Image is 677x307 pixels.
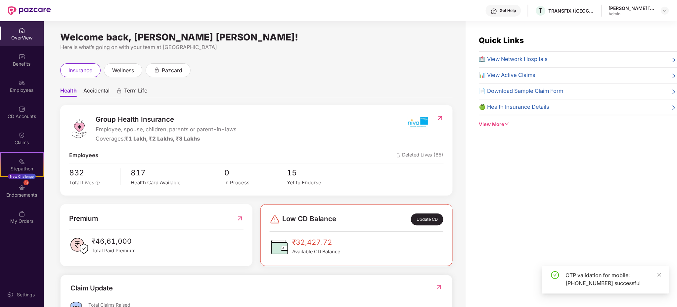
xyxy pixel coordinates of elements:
[96,125,237,134] span: Employee, spouse, children, parents or parent-in-laws
[405,114,430,131] img: insurerIcon
[396,153,401,157] img: deleteIcon
[96,135,237,143] div: Coverages:
[70,283,113,293] div: Claim Update
[437,115,444,121] img: RedirectIcon
[671,56,677,64] span: right
[657,273,662,277] span: close
[23,180,29,185] div: 31
[292,248,340,256] span: Available CD Balance
[69,151,98,160] span: Employees
[396,151,444,160] span: Deleted Lives (85)
[505,122,509,126] span: down
[566,271,661,287] div: OTP validation for mobile: [PHONE_NUMBER] successful
[479,55,548,64] span: 🏥 View Network Hospitals
[435,284,442,290] img: RedirectIcon
[270,237,290,257] img: CDBalanceIcon
[96,114,237,125] span: Group Health Insurance
[479,121,677,128] div: View More
[8,6,51,15] img: New Pazcare Logo
[60,43,453,51] div: Here is what’s going on with your team at [GEOGRAPHIC_DATA]
[69,167,116,179] span: 832
[131,179,224,187] div: Health Card Available
[96,181,100,185] span: info-circle
[92,236,136,247] span: ₹46,61,000
[19,53,25,60] img: svg+xml;base64,PHN2ZyBpZD0iQmVuZWZpdHMiIHhtbG5zPSJodHRwOi8vd3d3LnczLm9yZy8yMDAwL3N2ZyIgd2lkdGg9Ij...
[92,247,136,255] span: Total Paid Premium
[162,66,182,75] span: pazcard
[270,214,280,225] img: svg+xml;base64,PHN2ZyBpZD0iRGFuZ2VyLTMyeDMyIiB4bWxucz0iaHR0cDovL3d3dy53My5vcmcvMjAwMC9zdmciIHdpZH...
[479,71,536,80] span: 📊 View Active Claims
[69,213,98,224] span: Premium
[19,211,25,217] img: svg+xml;base64,PHN2ZyBpZD0iTXlfT3JkZXJzIiBkYXRhLW5hbWU9Ik15IE9yZGVycyIgeG1sbnM9Imh0dHA6Ly93d3cudz...
[154,67,160,73] div: animation
[287,167,349,179] span: 15
[19,106,25,112] img: svg+xml;base64,PHN2ZyBpZD0iQ0RfQWNjb3VudHMiIGRhdGEtbmFtZT0iQ0QgQWNjb3VudHMiIHhtbG5zPSJodHRwOi8vd3...
[491,8,497,15] img: svg+xml;base64,PHN2ZyBpZD0iSGVscC0zMngzMiIgeG1sbnM9Imh0dHA6Ly93d3cudzMub3JnLzIwMDAvc3ZnIiB3aWR0aD...
[19,27,25,34] img: svg+xml;base64,PHN2ZyBpZD0iSG9tZSIgeG1sbnM9Imh0dHA6Ly93d3cudzMub3JnLzIwMDAvc3ZnIiB3aWR0aD0iMjAiIG...
[69,119,89,139] img: logo
[19,132,25,139] img: svg+xml;base64,PHN2ZyBpZD0iQ2xhaW0iIHhtbG5zPSJodHRwOi8vd3d3LnczLm9yZy8yMDAwL3N2ZyIgd2lkdGg9IjIwIi...
[671,88,677,95] span: right
[7,291,14,298] img: svg+xml;base64,PHN2ZyBpZD0iU2V0dGluZy0yMHgyMCIgeG1sbnM9Imh0dHA6Ly93d3cudzMub3JnLzIwMDAvc3ZnIiB3aW...
[411,214,443,226] div: Update CD
[1,165,43,172] div: Stepathon
[69,236,89,256] img: PaidPremiumIcon
[549,8,595,14] div: TRANSFIX ([GEOGRAPHIC_DATA]) PRIVATE LIMITED
[224,179,287,187] div: In Process
[479,103,550,111] span: 🍏 Health Insurance Details
[125,135,200,142] span: ₹1 Lakh, ₹2 Lakhs, ₹3 Lakhs
[131,167,224,179] span: 817
[292,237,340,248] span: ₹32,427.72
[124,87,147,97] span: Term Life
[539,7,543,15] span: T
[15,291,37,298] div: Settings
[19,158,25,165] img: svg+xml;base64,PHN2ZyB4bWxucz0iaHR0cDovL3d3dy53My5vcmcvMjAwMC9zdmciIHdpZHRoPSIyMSIgaGVpZ2h0PSIyMC...
[282,214,336,226] span: Low CD Balance
[551,271,559,279] span: check-circle
[83,87,110,97] span: Accidental
[60,34,453,40] div: Welcome back, [PERSON_NAME] [PERSON_NAME]!
[609,5,655,11] div: [PERSON_NAME] [PERSON_NAME]
[68,66,92,75] span: insurance
[671,104,677,111] span: right
[287,179,349,187] div: Yet to Endorse
[671,72,677,80] span: right
[500,8,516,13] div: Get Help
[609,11,655,17] div: Admin
[479,87,564,95] span: 📄 Download Sample Claim Form
[60,87,77,97] span: Health
[19,80,25,86] img: svg+xml;base64,PHN2ZyBpZD0iRW1wbG95ZWVzIiB4bWxucz0iaHR0cDovL3d3dy53My5vcmcvMjAwMC9zdmciIHdpZHRoPS...
[479,36,524,45] span: Quick Links
[237,213,244,224] img: RedirectIcon
[19,184,25,191] img: svg+xml;base64,PHN2ZyBpZD0iRW5kb3JzZW1lbnRzIiB4bWxucz0iaHR0cDovL3d3dy53My5vcmcvMjAwMC9zdmciIHdpZH...
[662,8,668,13] img: svg+xml;base64,PHN2ZyBpZD0iRHJvcGRvd24tMzJ4MzIiIHhtbG5zPSJodHRwOi8vd3d3LnczLm9yZy8yMDAwL3N2ZyIgd2...
[8,174,36,179] div: New Challenge
[69,179,94,186] span: Total Lives
[224,167,287,179] span: 0
[112,66,134,75] span: wellness
[116,88,122,94] div: animation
